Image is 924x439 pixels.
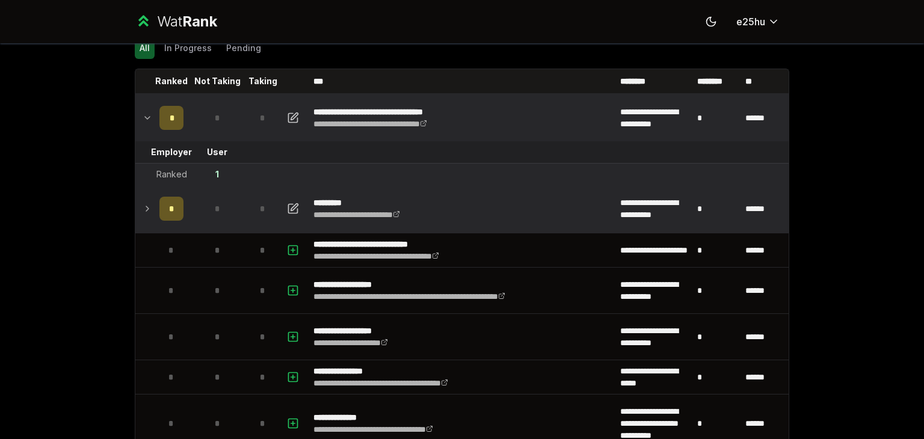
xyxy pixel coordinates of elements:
[156,168,187,180] div: Ranked
[155,141,188,163] td: Employer
[135,37,155,59] button: All
[727,11,789,32] button: e25hu
[736,14,765,29] span: e25hu
[215,168,219,180] div: 1
[188,141,246,163] td: User
[248,75,277,87] p: Taking
[194,75,241,87] p: Not Taking
[221,37,266,59] button: Pending
[159,37,217,59] button: In Progress
[135,12,217,31] a: WatRank
[157,12,217,31] div: Wat
[155,75,188,87] p: Ranked
[182,13,217,30] span: Rank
